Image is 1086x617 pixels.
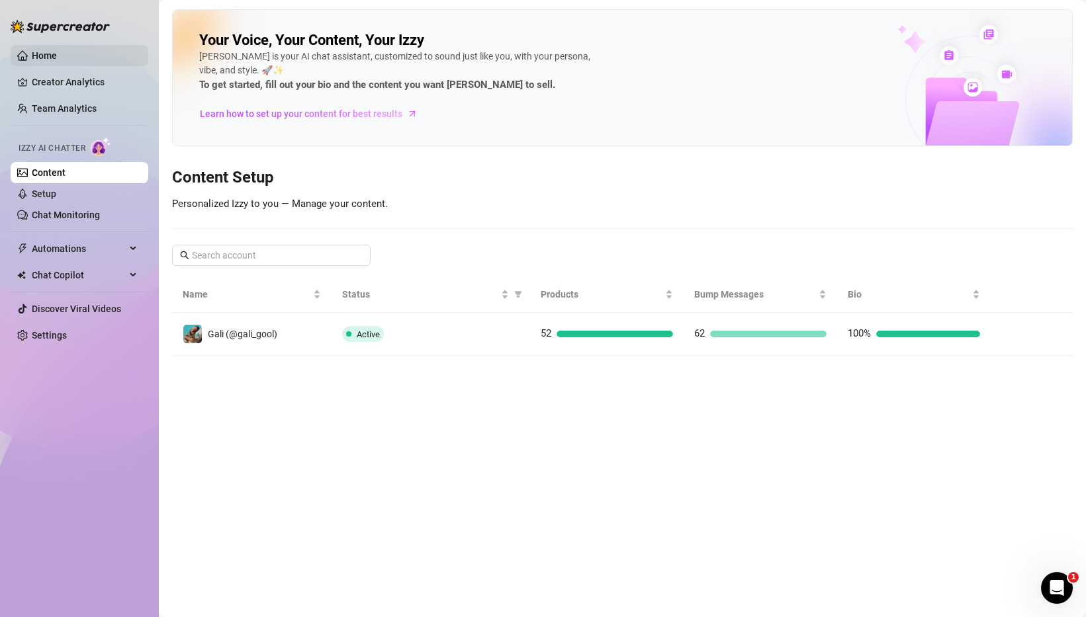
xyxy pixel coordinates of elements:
strong: To get started, fill out your bio and the content you want [PERSON_NAME] to sell. [199,79,555,91]
a: Learn how to set up your content for best results [199,103,428,124]
th: Products [530,276,684,313]
span: 100% [848,327,871,339]
span: arrow-right [406,107,419,120]
span: Chat Copilot [32,265,126,286]
span: Learn how to set up your content for best results [200,106,402,121]
span: Bump Messages [694,287,816,302]
span: Gali (@gali_gool) [208,329,277,339]
th: Name [172,276,332,313]
th: Status [332,276,531,313]
a: Creator Analytics [32,71,138,93]
span: Bio [848,287,970,302]
a: Content [32,167,66,178]
img: ai-chatter-content-library-cLFOSyPT.png [867,11,1072,145]
span: Automations [32,238,126,259]
span: 1 [1068,572,1079,583]
span: search [180,251,189,260]
span: 52 [541,327,551,339]
span: Products [541,287,662,302]
img: Chat Copilot [17,270,26,280]
span: Personalized Izzy to you — Manage your content. [172,198,388,210]
span: filter [512,284,525,304]
span: thunderbolt [17,243,28,254]
span: Active [357,329,380,339]
a: Setup [32,188,56,199]
a: Team Analytics [32,103,97,114]
a: Chat Monitoring [32,210,100,220]
img: logo-BBDzfeDw.svg [11,20,110,33]
h2: Your Voice, Your Content, Your Izzy [199,31,424,50]
img: Gali (@gali_gool) [183,325,202,343]
a: Settings [32,330,67,341]
span: filter [514,290,522,298]
h3: Content Setup [172,167,1073,188]
iframe: Intercom live chat [1041,572,1073,604]
input: Search account [192,248,352,263]
a: Discover Viral Videos [32,304,121,314]
span: 62 [694,327,705,339]
a: Home [32,50,57,61]
span: Izzy AI Chatter [19,142,85,155]
img: AI Chatter [91,137,111,156]
th: Bio [837,276,991,313]
span: Status [342,287,499,302]
th: Bump Messages [684,276,837,313]
span: Name [183,287,310,302]
div: [PERSON_NAME] is your AI chat assistant, customized to sound just like you, with your persona, vi... [199,50,596,93]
